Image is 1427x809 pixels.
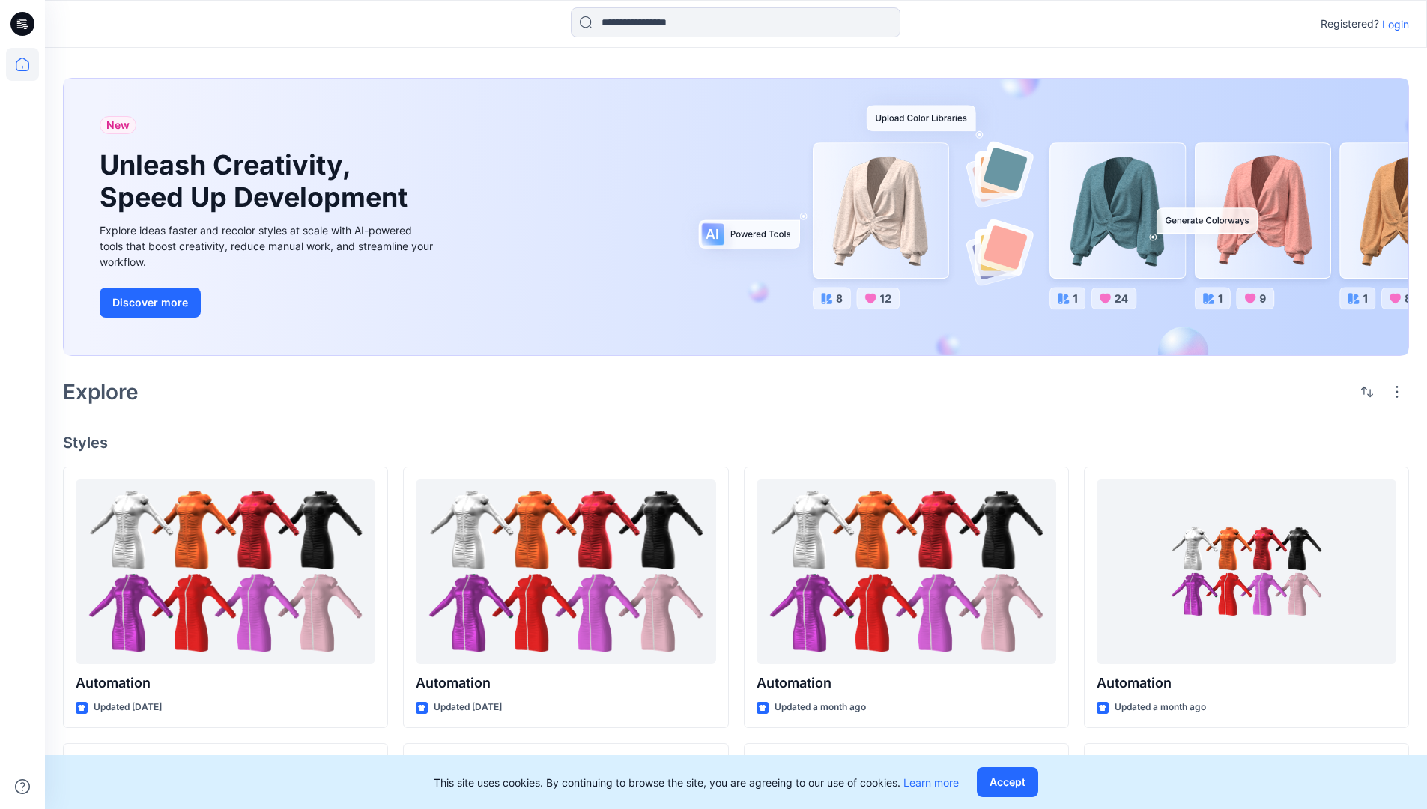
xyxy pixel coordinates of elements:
button: Discover more [100,288,201,318]
p: This site uses cookies. By continuing to browse the site, you are agreeing to our use of cookies. [434,775,959,790]
a: Learn more [903,776,959,789]
h1: Unleash Creativity, Speed Up Development [100,149,414,213]
p: Automation [416,673,715,694]
h4: Styles [63,434,1409,452]
a: Automation [757,479,1056,664]
p: Automation [757,673,1056,694]
p: Updated [DATE] [434,700,502,715]
a: Automation [416,479,715,664]
button: Accept [977,767,1038,797]
span: New [106,116,130,134]
p: Updated [DATE] [94,700,162,715]
a: Discover more [100,288,437,318]
p: Updated a month ago [775,700,866,715]
p: Automation [76,673,375,694]
a: Automation [76,479,375,664]
h2: Explore [63,380,139,404]
p: Updated a month ago [1115,700,1206,715]
p: Registered? [1321,15,1379,33]
p: Login [1382,16,1409,32]
p: Automation [1097,673,1396,694]
div: Explore ideas faster and recolor styles at scale with AI-powered tools that boost creativity, red... [100,222,437,270]
a: Automation [1097,479,1396,664]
